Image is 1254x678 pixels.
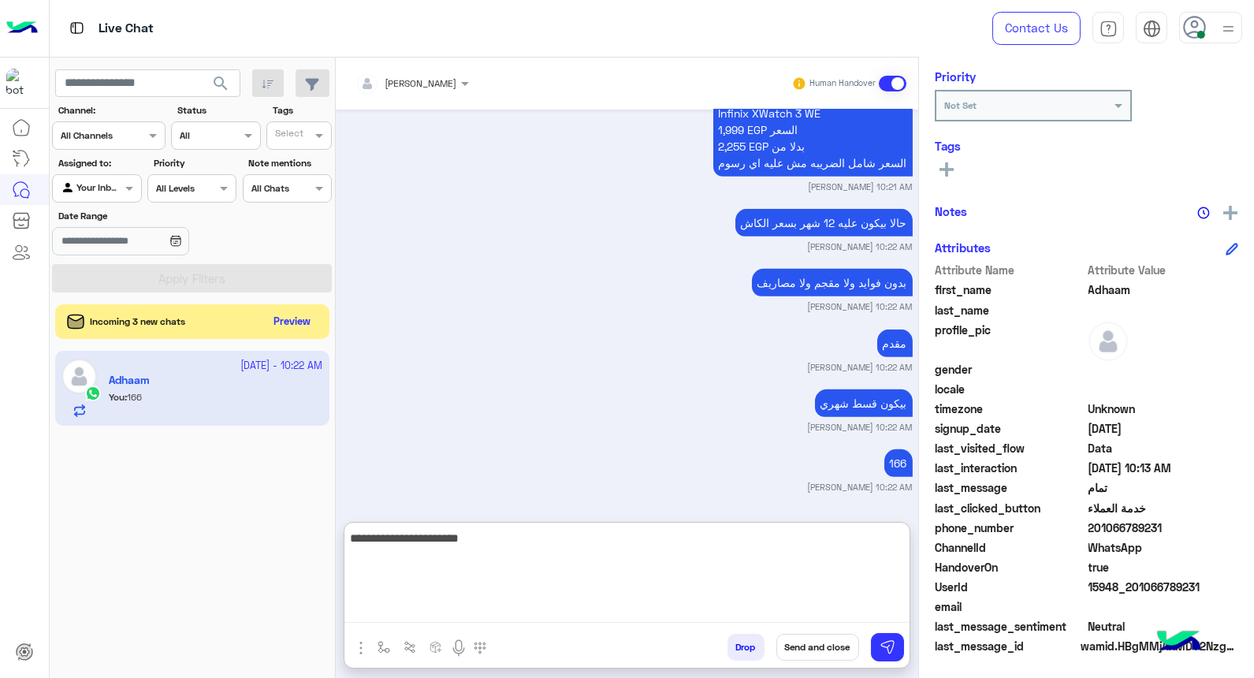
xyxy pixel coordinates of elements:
a: tab [1092,12,1124,45]
img: Logo [6,12,38,45]
span: [PERSON_NAME] [385,77,457,89]
button: Send and close [776,634,859,661]
label: Date Range [58,209,235,223]
span: 2025-09-19T07:13:59.169Z [1088,460,1239,476]
span: last_clicked_button [935,500,1085,516]
img: add [1223,206,1237,220]
button: create order [423,634,449,660]
img: profile [1219,19,1238,39]
h6: Tags [935,139,1238,153]
span: signup_date [935,420,1085,437]
button: Apply Filters [52,264,332,292]
img: create order [430,641,442,654]
p: 19/9/2025, 10:22 AM [735,209,913,237]
span: wamid.HBgMMjAxMDY2Nzg5MjMxFQIAEhgUM0E2RDYzQzM5NzZDRjZDMEFDRjgA [1081,638,1238,654]
img: send voice note [449,639,468,658]
div: Select [273,126,303,144]
label: Channel: [58,103,164,117]
span: 0 [1088,618,1239,635]
img: send message [880,639,895,655]
span: true [1088,559,1239,576]
img: 1403182699927242 [6,69,35,97]
button: select flow [371,634,397,660]
span: last_interaction [935,460,1085,476]
span: Unknown [1088,400,1239,417]
label: Note mentions [248,156,329,170]
button: Drop [727,634,765,661]
img: send attachment [352,639,370,658]
span: last_name [935,302,1085,319]
span: last_message [935,479,1085,496]
span: null [1088,598,1239,615]
img: tab [1143,20,1161,38]
label: Status [177,103,259,117]
span: تمام [1088,479,1239,496]
span: timezone [935,400,1085,417]
small: [PERSON_NAME] 10:22 AM [808,361,913,374]
button: Preview [267,311,318,333]
label: Tags [273,103,330,117]
span: phone_number [935,520,1085,536]
img: tab [67,18,87,38]
span: gender [935,361,1085,378]
small: [PERSON_NAME] 10:22 AM [808,481,913,494]
p: 19/9/2025, 10:22 AM [752,269,913,296]
p: 19/9/2025, 10:21 AM [713,99,913,177]
label: Priority [154,156,235,170]
label: Assigned to: [58,156,140,170]
small: [PERSON_NAME] 10:22 AM [808,240,913,253]
p: 19/9/2025, 10:22 AM [877,330,913,357]
span: خدمة العملاء [1088,500,1239,516]
img: make a call [474,642,486,654]
span: 2025-09-19T07:10:46.134Z [1088,420,1239,437]
button: Trigger scenario [397,634,423,660]
img: tab [1100,20,1118,38]
span: Attribute Name [935,262,1085,278]
span: null [1088,361,1239,378]
span: email [935,598,1085,615]
img: select flow [378,641,390,654]
span: first_name [935,281,1085,298]
span: HandoverOn [935,559,1085,576]
h6: Notes [935,204,967,218]
p: 19/9/2025, 10:22 AM [815,389,913,417]
span: search [211,74,230,93]
b: Not Set [944,99,977,111]
img: defaultAdmin.png [1088,322,1128,361]
small: [PERSON_NAME] 10:22 AM [808,421,913,434]
span: null [1088,381,1239,397]
span: Attribute Value [1088,262,1239,278]
a: Contact Us [992,12,1081,45]
p: 19/9/2025, 10:22 AM [884,449,913,477]
span: last_message_id [935,638,1077,654]
span: Incoming 3 new chats [91,315,186,329]
span: last_message_sentiment [935,618,1085,635]
span: Data [1088,440,1239,456]
span: ChannelId [935,539,1085,556]
span: locale [935,381,1085,397]
small: [PERSON_NAME] 10:22 AM [808,300,913,313]
span: last_visited_flow [935,440,1085,456]
span: Adhaam [1088,281,1239,298]
small: [PERSON_NAME] 10:21 AM [809,181,913,193]
span: 15948_201066789231 [1088,579,1239,595]
h6: Priority [935,69,976,84]
h6: Attributes [935,240,991,255]
small: Human Handover [809,77,876,90]
img: Trigger scenario [404,641,416,654]
span: 2 [1088,539,1239,556]
p: Live Chat [99,18,154,39]
button: search [202,69,240,103]
img: hulul-logo.png [1152,615,1207,670]
span: UserId [935,579,1085,595]
span: profile_pic [935,322,1085,358]
span: 201066789231 [1088,520,1239,536]
img: notes [1197,207,1210,219]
